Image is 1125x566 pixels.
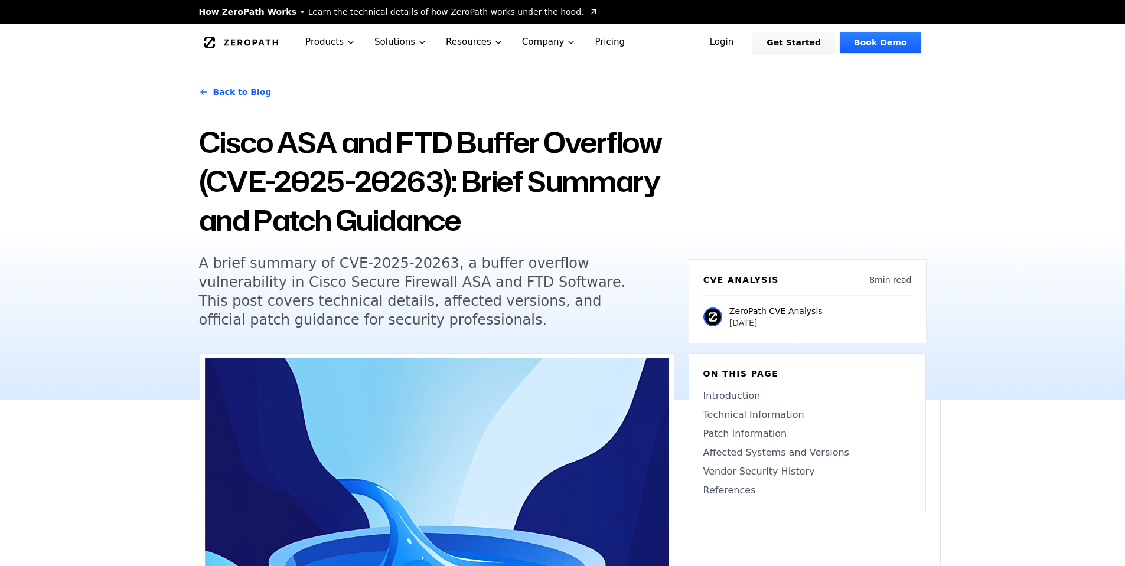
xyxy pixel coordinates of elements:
[308,6,584,18] span: Learn the technical details of how ZeroPath works under the hood.
[840,32,921,53] a: Book Demo
[436,24,513,61] button: Resources
[703,307,722,326] img: ZeroPath CVE Analysis
[703,389,911,403] a: Introduction
[703,274,779,286] h6: CVE Analysis
[703,446,911,460] a: Affected Systems and Versions
[585,24,634,61] a: Pricing
[729,305,823,317] p: ZeroPath CVE Analysis
[365,24,436,61] button: Solutions
[869,274,911,286] p: 8 min read
[703,427,911,441] a: Patch Information
[729,317,823,329] p: [DATE]
[703,483,911,498] a: References
[199,6,598,18] a: How ZeroPath WorksLearn the technical details of how ZeroPath works under the hood.
[703,408,911,422] a: Technical Information
[199,6,296,18] span: How ZeroPath Works
[296,24,365,61] button: Products
[696,32,748,53] a: Login
[199,123,674,240] h1: Cisco ASA and FTD Buffer Overflow (CVE-2025-20263): Brief Summary and Patch Guidance
[185,24,941,61] nav: Global
[199,76,272,109] a: Back to Blog
[513,24,586,61] button: Company
[199,254,653,329] h5: A brief summary of CVE-2025-20263, a buffer overflow vulnerability in Cisco Secure Firewall ASA a...
[703,368,911,379] h6: On this page
[703,464,911,479] a: Vendor Security History
[752,32,835,53] a: Get Started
